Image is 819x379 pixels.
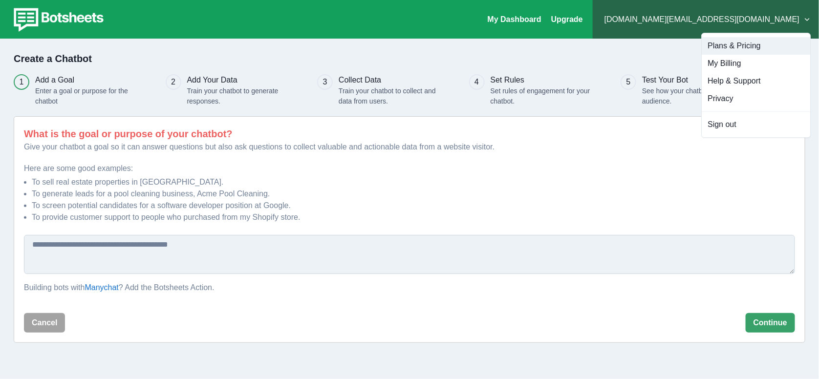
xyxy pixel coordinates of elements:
[339,86,447,106] p: Train your chatbot to collect and data from users.
[746,313,795,333] button: Continue
[35,86,143,106] p: Enter a goal or purpose for the chatbot
[32,176,795,188] li: To sell real estate properties in [GEOGRAPHIC_DATA].
[551,15,583,23] a: Upgrade
[85,283,119,292] a: Manychat
[474,76,479,88] div: 4
[642,74,780,86] h3: Test Your Bot
[702,37,810,55] button: Plans & Pricing
[187,86,295,106] p: Train your chatbot to generate responses.
[24,126,795,141] p: What is the goal or purpose of your chatbot?
[32,200,795,211] li: To screen potential candidates for a software developer position at Google.
[601,10,811,29] button: [DOMAIN_NAME][EMAIL_ADDRESS][DOMAIN_NAME]
[488,15,541,23] a: My Dashboard
[491,86,599,106] p: Set rules of engagement for your chatbot.
[702,72,810,90] button: Help & Support
[323,76,327,88] div: 3
[8,6,107,33] img: botsheets-logo.png
[14,53,805,64] h2: Create a Chatbot
[702,116,810,133] button: Sign out
[171,76,175,88] div: 2
[702,55,810,72] button: My Billing
[24,163,795,174] p: Here are some good examples:
[24,141,795,153] p: Give your chatbot a goal so it can answer questions but also ask questions to collect valuable an...
[642,86,780,106] p: See how your chatbot will engage with your audience.
[187,74,295,86] h3: Add Your Data
[20,76,24,88] div: 1
[24,282,795,294] p: Building bots with ? Add the Botsheets Action.
[626,76,631,88] div: 5
[491,74,599,86] h3: Set Rules
[339,74,447,86] h3: Collect Data
[14,74,805,106] div: Progress
[702,90,810,107] button: Privacy
[32,188,795,200] li: To generate leads for a pool cleaning business, Acme Pool Cleaning.
[35,74,143,86] h3: Add a Goal
[32,211,795,223] li: To provide customer support to people who purchased from my Shopify store.
[24,313,65,333] button: Cancel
